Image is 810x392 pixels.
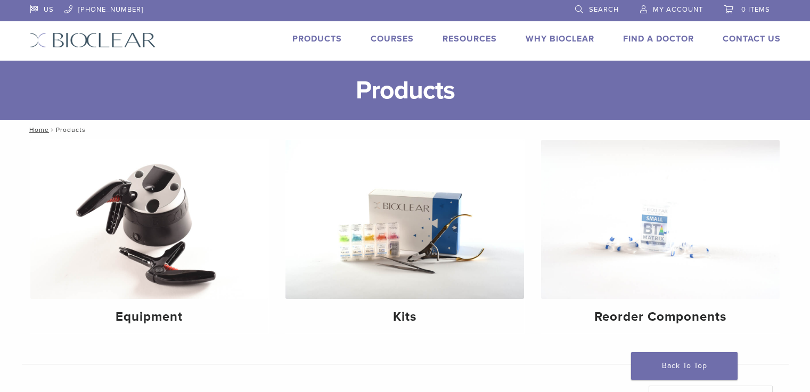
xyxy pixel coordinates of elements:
[623,34,694,44] a: Find A Doctor
[294,307,516,327] h4: Kits
[589,5,619,14] span: Search
[741,5,770,14] span: 0 items
[285,140,524,299] img: Kits
[526,34,594,44] a: Why Bioclear
[371,34,414,44] a: Courses
[653,5,703,14] span: My Account
[39,307,260,327] h4: Equipment
[26,126,49,134] a: Home
[443,34,497,44] a: Resources
[285,140,524,333] a: Kits
[541,140,780,299] img: Reorder Components
[49,127,56,132] span: /
[550,307,771,327] h4: Reorder Components
[631,352,738,380] a: Back To Top
[292,34,342,44] a: Products
[22,120,789,139] nav: Products
[541,140,780,333] a: Reorder Components
[723,34,781,44] a: Contact Us
[30,140,269,333] a: Equipment
[30,32,156,48] img: Bioclear
[30,140,269,299] img: Equipment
